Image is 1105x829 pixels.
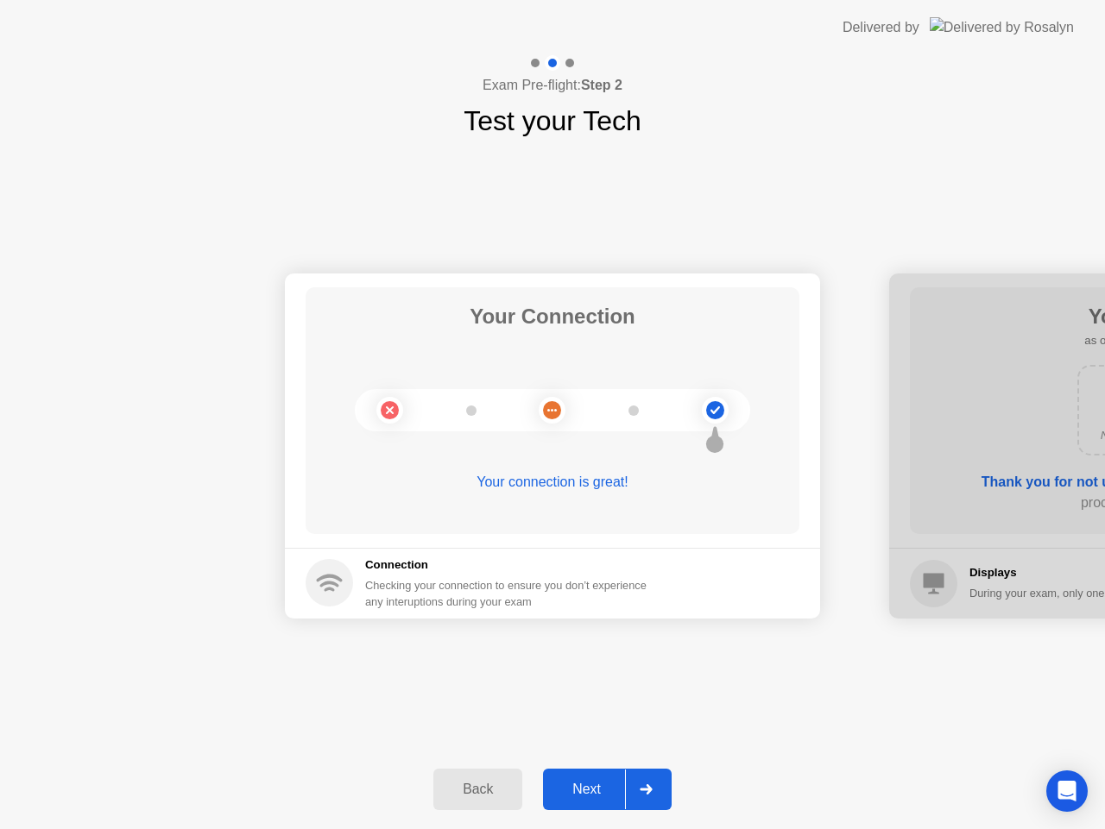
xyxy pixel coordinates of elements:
[1046,770,1088,812] div: Open Intercom Messenger
[581,78,622,92] b: Step 2
[483,75,622,96] h4: Exam Pre-flight:
[843,17,919,38] div: Delivered by
[548,782,625,797] div: Next
[930,17,1074,37] img: Delivered by Rosalyn
[365,577,657,610] div: Checking your connection to ensure you don’t experience any interuptions during your exam
[306,472,799,493] div: Your connection is great!
[433,769,522,810] button: Back
[365,556,657,574] h5: Connection
[439,782,517,797] div: Back
[464,100,641,141] h1: Test your Tech
[543,769,672,810] button: Next
[470,301,635,332] h1: Your Connection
